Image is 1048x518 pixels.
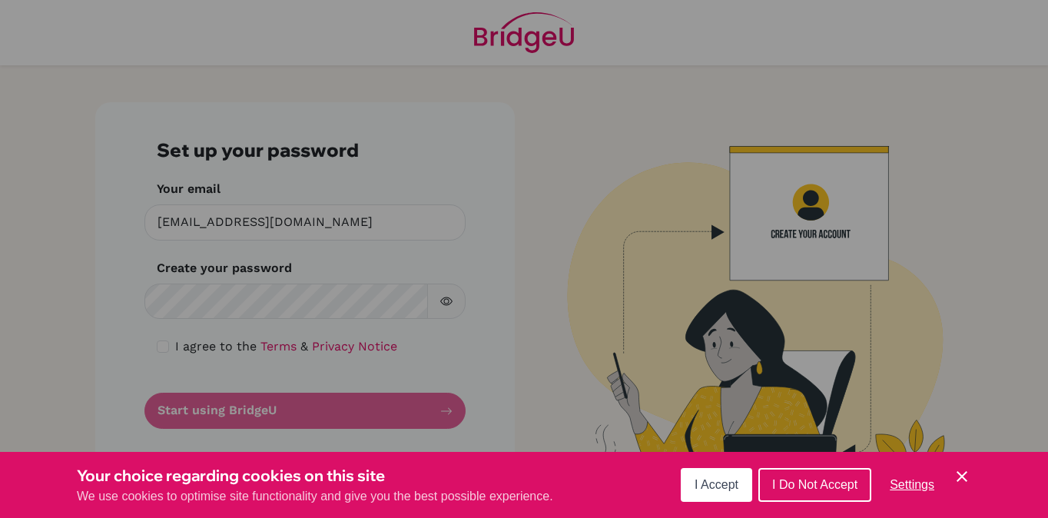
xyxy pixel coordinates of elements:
[695,478,738,491] span: I Accept
[772,478,857,491] span: I Do Not Accept
[877,470,947,500] button: Settings
[681,468,752,502] button: I Accept
[77,487,553,506] p: We use cookies to optimise site functionality and give you the best possible experience.
[953,467,971,486] button: Save and close
[758,468,871,502] button: I Do Not Accept
[77,464,553,487] h3: Your choice regarding cookies on this site
[890,478,934,491] span: Settings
